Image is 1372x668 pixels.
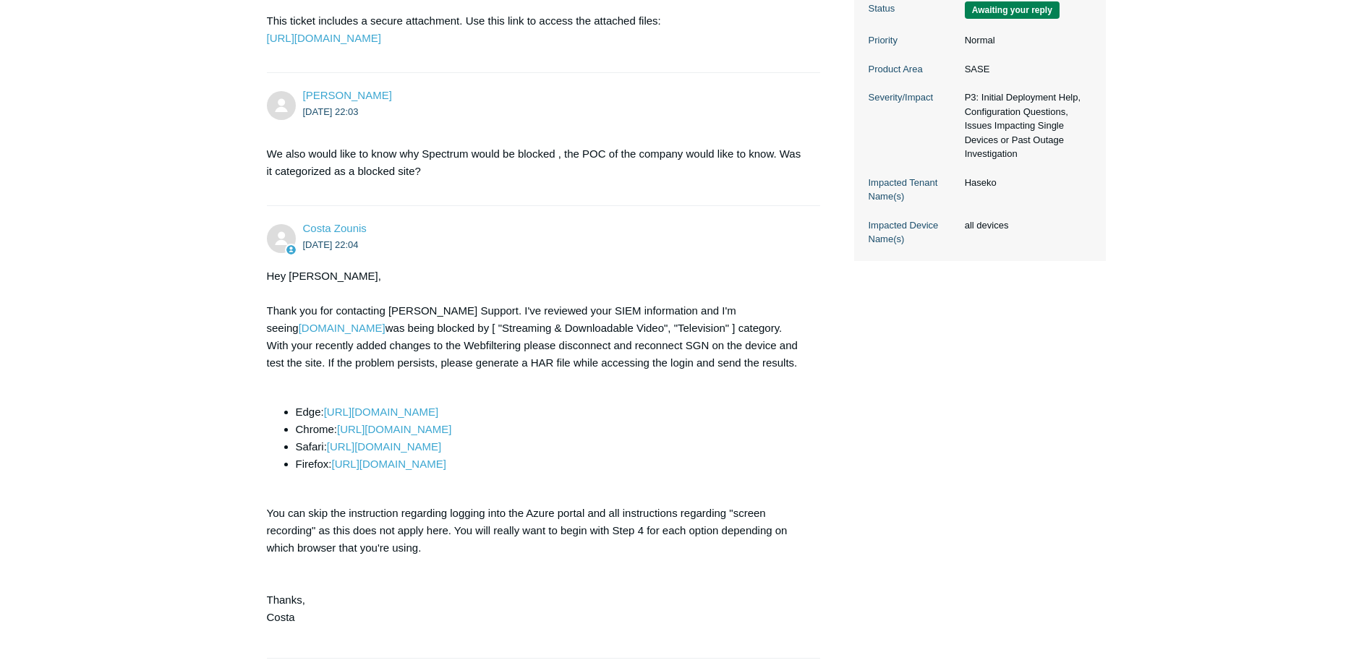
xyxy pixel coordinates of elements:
dd: SASE [958,62,1091,77]
div: Hey [PERSON_NAME], Thank you for contacting [PERSON_NAME] Support. I've reviewed your SIEM inform... [267,267,806,643]
dt: Impacted Device Name(s) [869,218,958,247]
a: [URL][DOMAIN_NAME] [332,458,446,470]
li: Edge: [296,403,806,421]
a: [URL][DOMAIN_NAME] [267,32,381,44]
li: Firefox: [296,455,806,473]
time: 2025-10-01T22:04:51Z [303,239,359,250]
dt: Severity/Impact [869,90,958,105]
a: [URL][DOMAIN_NAME] [327,440,441,453]
a: Costa Zounis [303,222,367,234]
li: Safari: [296,438,806,455]
dt: Priority [869,33,958,48]
dd: P3: Initial Deployment Help, Configuration Questions, Issues Impacting Single Devices or Past Out... [958,90,1091,161]
dd: Normal [958,33,1091,48]
p: This ticket includes a secure attachment. Use this link to access the attached files: [267,12,806,47]
a: [DOMAIN_NAME] [299,322,385,334]
a: [URL][DOMAIN_NAME] [324,406,438,418]
a: [PERSON_NAME] [303,89,392,101]
dt: Product Area [869,62,958,77]
dd: all devices [958,218,1091,233]
time: 2025-10-01T22:03:55Z [303,106,359,117]
p: We also would like to know why Spectrum would be blocked , the POC of the company would like to k... [267,145,806,180]
span: We are waiting for you to respond [965,1,1060,19]
dt: Status [869,1,958,16]
li: Chrome: [296,421,806,438]
dd: Haseko [958,176,1091,190]
span: Kristyn Mimura [303,89,392,101]
a: [URL][DOMAIN_NAME] [337,423,451,435]
dt: Impacted Tenant Name(s) [869,176,958,204]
